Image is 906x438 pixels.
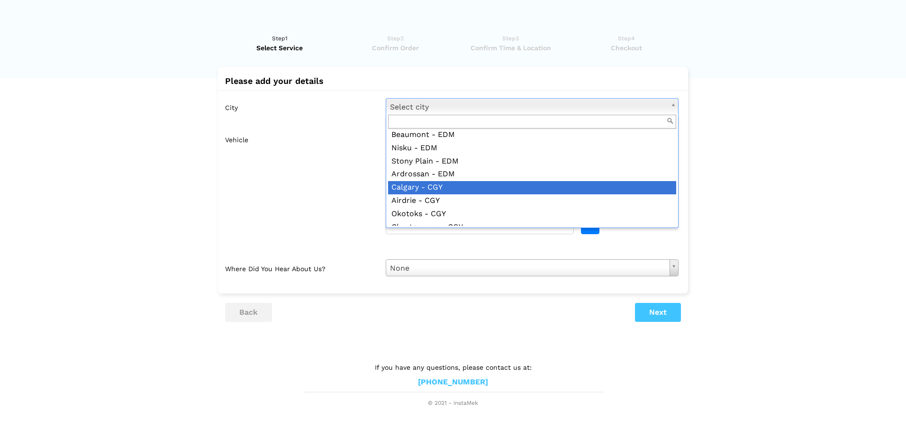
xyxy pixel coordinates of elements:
div: Calgary - CGY [388,181,676,194]
div: Stony Plain - EDM [388,155,676,168]
div: Nisku - EDM [388,142,676,155]
div: Chestermere - CGY [388,221,676,234]
div: Ardrossan - EDM [388,168,676,181]
div: Airdrie - CGY [388,194,676,208]
div: Beaumont - EDM [388,128,676,142]
div: Okotoks - CGY [388,208,676,221]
